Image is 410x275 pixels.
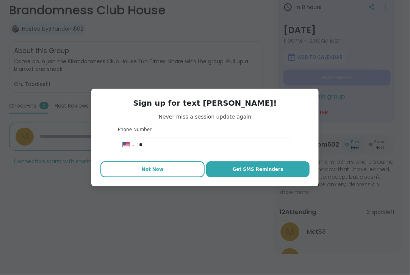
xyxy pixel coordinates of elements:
[100,98,310,108] h3: Sign up for text [PERSON_NAME]!
[100,161,205,177] button: Not Now
[206,161,310,177] button: Get SMS Reminders
[142,166,164,173] span: Not Now
[118,127,292,133] h3: Phone Number
[233,166,283,173] span: Get SMS Reminders
[100,113,310,120] span: Never miss a session update again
